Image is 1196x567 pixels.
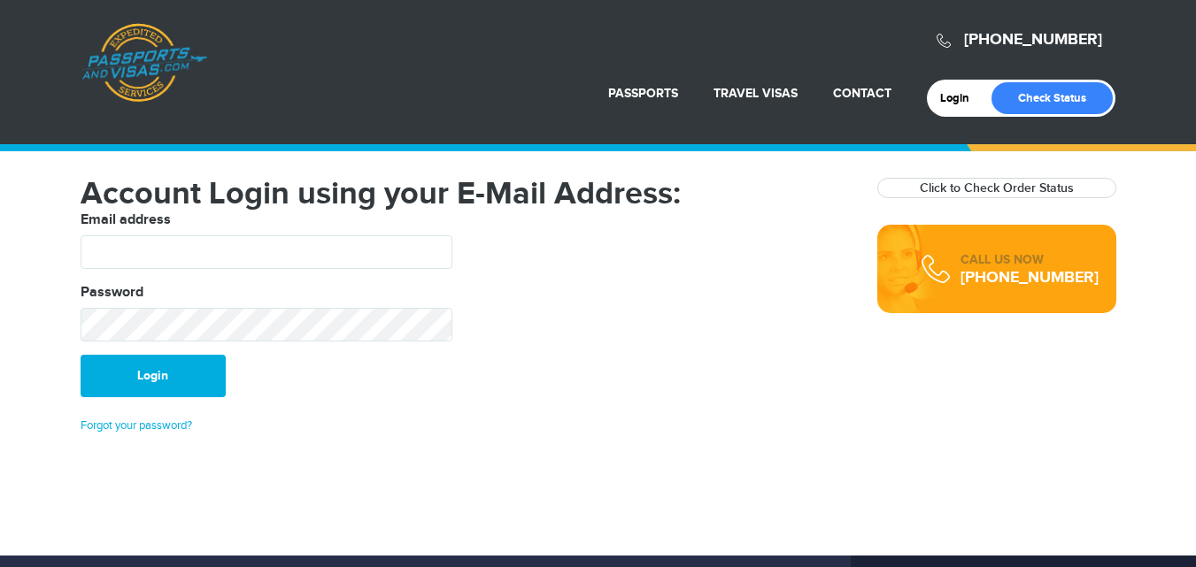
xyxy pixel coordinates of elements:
[81,178,851,210] h1: Account Login using your E-Mail Address:
[964,30,1102,50] a: [PHONE_NUMBER]
[81,282,143,303] label: Password
[714,86,798,101] a: Travel Visas
[961,251,1099,269] div: CALL US NOW
[992,82,1113,114] a: Check Status
[961,269,1099,287] div: [PHONE_NUMBER]
[940,91,982,105] a: Login
[81,418,192,433] a: Forgot your password?
[81,210,171,231] label: Email address
[920,180,1074,195] a: Click to Check Order Status
[81,23,207,103] a: Passports & [DOMAIN_NAME]
[833,86,891,101] a: Contact
[81,355,226,397] button: Login
[608,86,678,101] a: Passports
